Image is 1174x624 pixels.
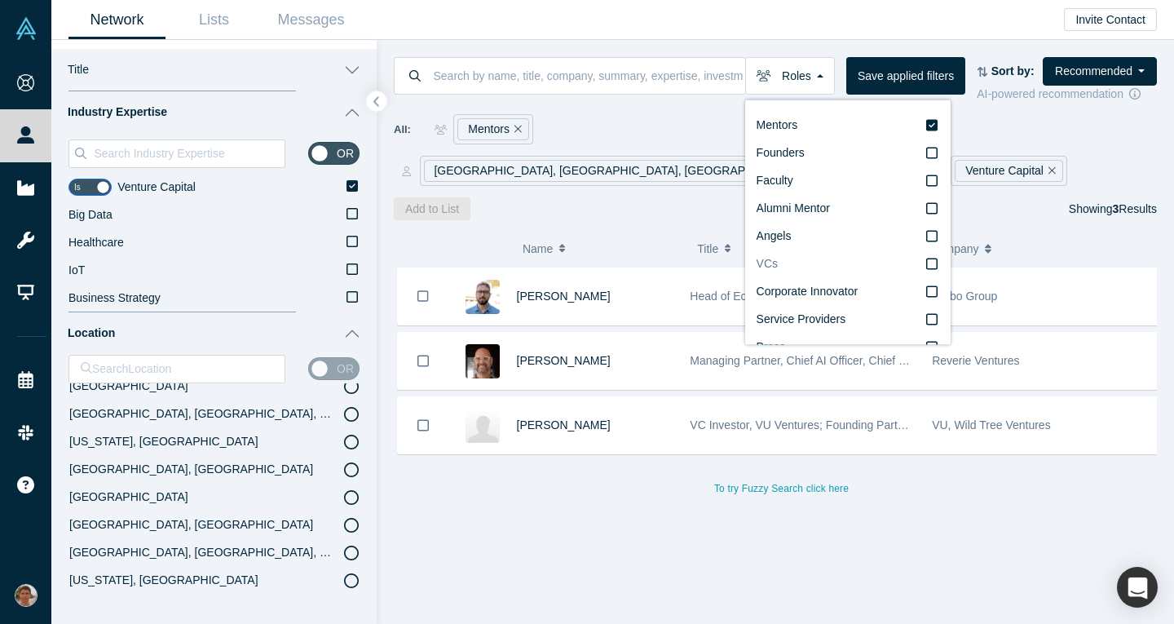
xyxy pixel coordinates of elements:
[757,312,846,325] span: Service Providers
[932,418,1051,431] span: VU, Wild Tree Ventures
[51,49,377,91] button: Title
[690,418,1016,431] span: VC Investor, VU Ventures; Founding Partner, Wild Tree Ventures
[1043,57,1157,86] button: Recommended
[15,17,38,40] img: Alchemist Vault Logo
[523,232,680,266] button: Name
[690,290,878,303] span: Head of Ecosystem and Partnerships
[68,263,85,277] span: IoT
[92,143,285,164] input: Search Industry Expertise
[69,407,439,420] span: [GEOGRAPHIC_DATA], [GEOGRAPHIC_DATA], [GEOGRAPHIC_DATA]
[398,397,448,454] button: Bookmark
[697,232,718,266] span: Title
[432,56,745,95] input: Search by name, title, company, summary, expertise, investment criteria or topics of focus
[69,435,258,448] span: [US_STATE], [GEOGRAPHIC_DATA]
[930,232,979,266] span: Company
[1064,8,1157,31] button: Invite Contact
[932,290,997,303] span: Globo Group
[757,146,805,159] span: Founders
[68,236,124,249] span: Healthcare
[757,174,793,187] span: Faculty
[932,354,1019,367] span: Reverie Ventures
[517,290,611,303] a: [PERSON_NAME]
[68,63,89,77] span: Title
[117,180,196,193] span: Venture Capital
[991,64,1035,77] strong: Sort by:
[398,333,448,389] button: Bookmark
[69,379,188,392] span: [GEOGRAPHIC_DATA]
[394,122,411,138] span: All:
[697,232,912,266] button: Title
[757,229,792,242] span: Angels
[690,354,1056,367] span: Managing Partner, Chief AI Officer, Chief Product Officer, Advisor, Coach
[1113,202,1119,215] strong: 3
[69,490,188,503] span: [GEOGRAPHIC_DATA]
[1044,162,1056,180] button: Remove Filter
[846,57,965,95] button: Save applied filters
[69,518,313,531] span: [GEOGRAPHIC_DATA], [GEOGRAPHIC_DATA]
[68,326,115,340] span: Location
[466,344,500,378] img: Jason Brenier's Profile Image
[466,280,500,314] img: Rafael Amado's Profile Image
[69,573,258,586] span: [US_STATE], [GEOGRAPHIC_DATA]
[955,160,1062,182] div: Venture Capital
[69,462,313,476] span: [GEOGRAPHIC_DATA], [GEOGRAPHIC_DATA]
[69,546,439,559] span: [GEOGRAPHIC_DATA], [GEOGRAPHIC_DATA], [GEOGRAPHIC_DATA]
[1113,202,1157,215] span: Results
[757,257,778,270] span: VCs
[398,268,448,325] button: Bookmark
[394,197,470,220] button: Add to List
[517,354,611,367] a: [PERSON_NAME]
[757,340,786,353] span: Press
[51,91,377,134] button: Industry Expertise
[757,201,830,215] span: Alumni Mentor
[703,478,860,499] button: To try Fuzzy Search click here
[457,118,528,140] div: Mentors
[745,57,835,95] button: Roles
[977,86,1157,103] div: AI-powered recommendation
[15,584,38,607] img: Mikhail Baklanov's Account
[166,1,263,39] a: Lists
[1069,197,1157,220] div: Showing
[757,118,798,131] span: Mentors
[466,409,500,443] img: Vineet Jain's Profile Image
[517,418,611,431] a: [PERSON_NAME]
[51,312,377,355] button: Location
[930,232,1145,266] button: Company
[68,291,161,304] span: Business Strategy
[68,208,113,221] span: Big Data
[68,105,167,119] span: Industry Expertise
[424,160,823,182] div: [GEOGRAPHIC_DATA], [GEOGRAPHIC_DATA], [GEOGRAPHIC_DATA]
[510,120,522,139] button: Remove Filter
[757,285,858,298] span: Corporate Innovator
[68,1,166,39] a: Network
[523,232,553,266] span: Name
[263,1,360,39] a: Messages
